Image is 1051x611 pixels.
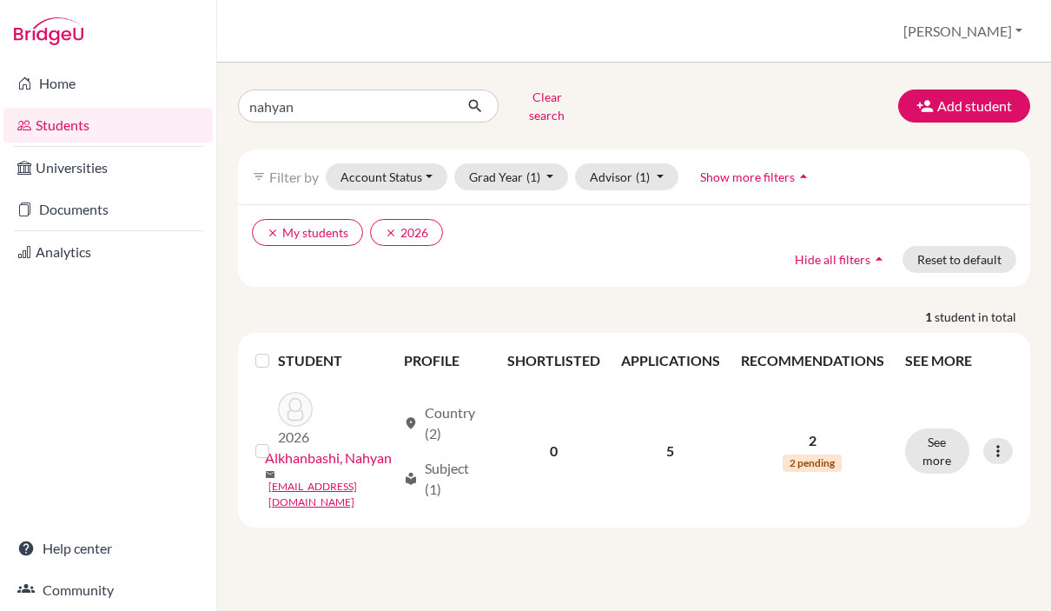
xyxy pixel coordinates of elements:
a: Help center [3,531,213,566]
span: student in total [935,308,1030,326]
a: Students [3,108,213,143]
p: 2 [741,430,884,451]
span: (1) [636,169,650,184]
div: Subject (1) [404,458,486,500]
th: SHORTLISTED [497,340,611,382]
a: Alkhanbashi, Nahyan [265,448,392,468]
button: Show more filtersarrow_drop_up [685,163,827,190]
th: STUDENT [278,340,393,382]
th: PROFILE [393,340,496,382]
td: 5 [611,382,730,521]
td: 0 [497,382,611,521]
button: Reset to default [902,246,1016,273]
button: Clear search [499,83,595,129]
th: SEE MORE [895,340,1023,382]
button: Advisor(1) [575,163,678,190]
a: [EMAIL_ADDRESS][DOMAIN_NAME] [268,479,396,510]
i: clear [385,227,397,239]
button: Account Status [326,163,447,190]
i: arrow_drop_up [870,250,888,268]
span: Show more filters [700,169,795,184]
span: local_library [404,472,418,486]
button: Add student [898,90,1030,123]
a: Universities [3,150,213,185]
button: Grad Year(1) [454,163,569,190]
input: Find student by name... [238,90,453,123]
div: Country (2) [404,402,486,444]
th: APPLICATIONS [611,340,730,382]
span: 2 pending [783,455,842,472]
button: See more [905,428,969,474]
img: Bridge-U [14,17,83,45]
span: (1) [526,169,540,184]
button: clearMy students [252,219,363,246]
strong: 1 [925,308,935,326]
i: arrow_drop_up [795,168,812,185]
img: Alkhanbashi, Nahyan [278,392,313,427]
p: 2026 [278,427,313,448]
button: clear2026 [370,219,443,246]
i: clear [267,227,279,239]
button: [PERSON_NAME] [896,15,1030,48]
span: mail [265,469,275,480]
a: Documents [3,192,213,227]
span: location_on [404,416,418,430]
a: Community [3,573,213,608]
a: Home [3,66,213,101]
i: filter_list [252,169,266,183]
th: RECOMMENDATIONS [730,340,895,382]
button: Hide all filtersarrow_drop_up [780,246,902,273]
a: Analytics [3,235,213,269]
span: Filter by [269,169,319,185]
span: Hide all filters [795,252,870,267]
